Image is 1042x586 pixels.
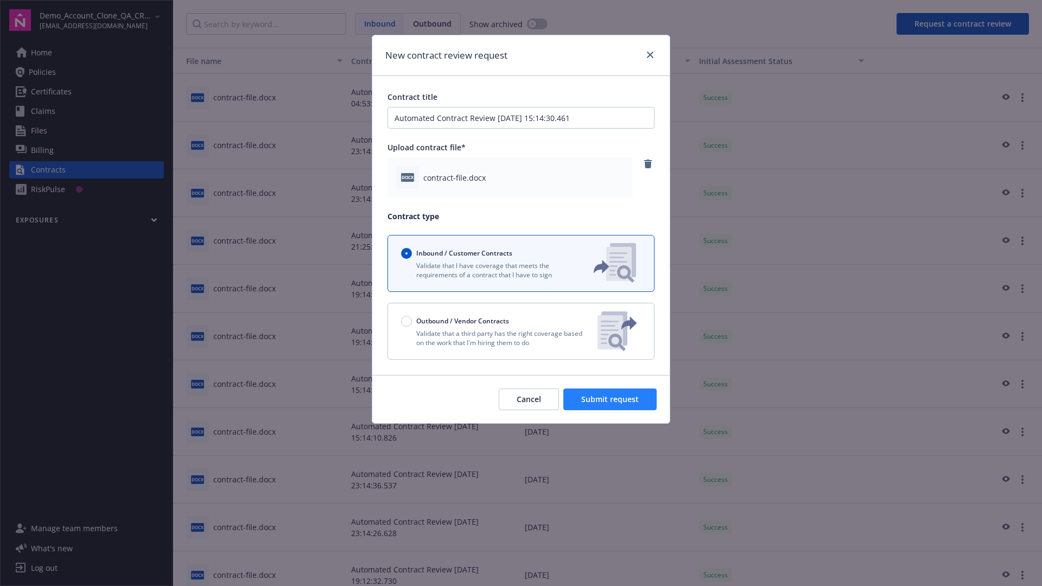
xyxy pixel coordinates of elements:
[423,172,486,183] span: contract-file.docx
[401,173,414,181] span: docx
[401,316,412,327] input: Outbound / Vendor Contracts
[387,211,655,222] p: Contract type
[387,303,655,360] button: Outbound / Vendor ContractsValidate that a third party has the right coverage based on the work t...
[401,248,412,259] input: Inbound / Customer Contracts
[499,388,559,410] button: Cancel
[387,142,466,152] span: Upload contract file*
[416,249,512,258] span: Inbound / Customer Contracts
[581,394,639,404] span: Submit request
[387,107,655,129] input: Enter a title for this contract
[387,92,437,102] span: Contract title
[401,261,576,279] p: Validate that I have coverage that meets the requirements of a contract that I have to sign
[563,388,657,410] button: Submit request
[416,316,509,326] span: Outbound / Vendor Contracts
[385,48,507,62] h1: New contract review request
[387,235,655,292] button: Inbound / Customer ContractsValidate that I have coverage that meets the requirements of a contra...
[517,394,541,404] span: Cancel
[641,157,655,170] a: remove
[644,48,657,61] a: close
[401,329,589,347] p: Validate that a third party has the right coverage based on the work that I'm hiring them to do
